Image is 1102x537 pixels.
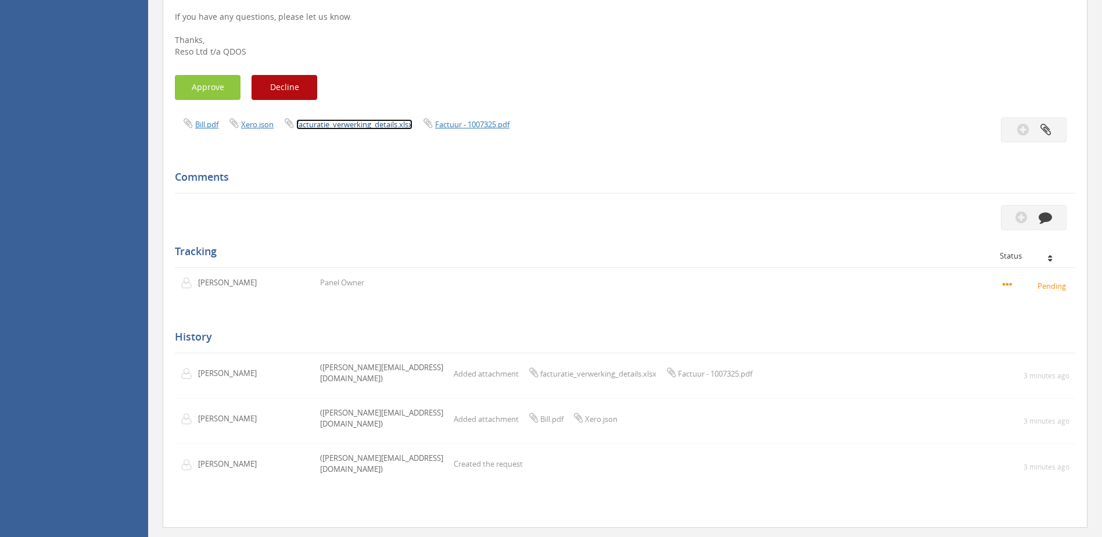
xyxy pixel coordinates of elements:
[435,119,509,130] a: Factuur - 1007325.pdf
[540,368,656,379] span: facturatie_verwerking_details.xlsx
[1003,279,1069,292] small: Pending
[181,277,198,289] img: user-icon.png
[1000,252,1067,260] div: Status
[1024,416,1069,426] small: 3 minutes ago
[181,368,198,380] img: user-icon.png
[181,459,198,471] img: user-icon.png
[252,75,317,100] button: Decline
[175,75,240,100] button: Approve
[454,459,523,470] p: Created the request
[1024,462,1069,472] small: 3 minutes ago
[198,413,265,424] p: [PERSON_NAME]
[198,368,265,379] p: [PERSON_NAME]
[540,414,563,424] span: Bill.pdf
[320,453,448,474] p: ([PERSON_NAME][EMAIL_ADDRESS][DOMAIN_NAME])
[175,246,1067,257] h5: Tracking
[678,368,752,379] span: Factuur - 1007325.pdf
[195,119,218,130] a: Bill.pdf
[175,331,1067,343] h5: History
[320,407,448,429] p: ([PERSON_NAME][EMAIL_ADDRESS][DOMAIN_NAME])
[296,119,412,130] a: facturatie_verwerking_details.xlsx
[454,412,618,425] p: Added attachment
[1024,371,1069,381] small: 3 minutes ago
[198,277,265,288] p: [PERSON_NAME]
[241,119,274,130] a: Xero.json
[585,414,618,424] span: Xero.json
[181,413,198,425] img: user-icon.png
[454,367,752,380] p: Added attachment
[320,277,364,288] p: Panel Owner
[320,362,448,384] p: ([PERSON_NAME][EMAIL_ADDRESS][DOMAIN_NAME])
[198,459,265,470] p: [PERSON_NAME]
[175,171,1067,183] h5: Comments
